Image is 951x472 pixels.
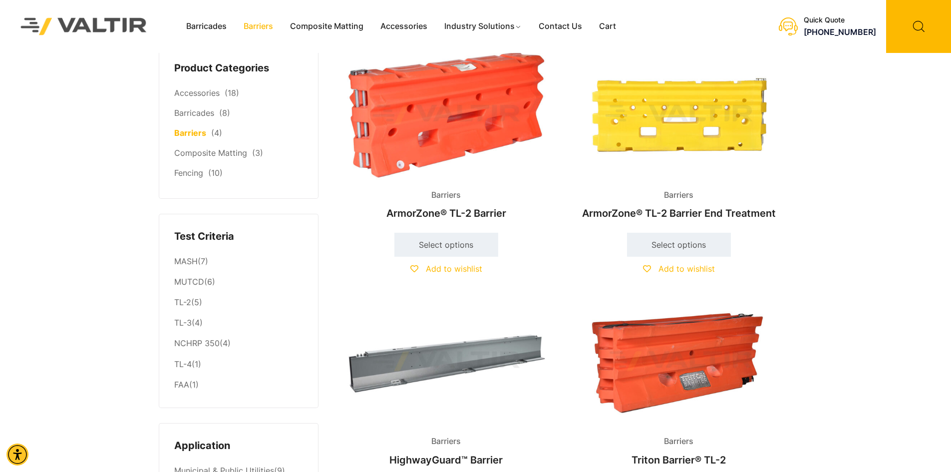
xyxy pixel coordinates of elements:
a: BarriersTriton Barrier® TL-2 [571,297,787,471]
a: NCHRP 350 [174,338,220,348]
a: TL-2 [174,297,191,307]
a: Accessories [372,19,436,34]
a: BarriersHighwayGuard™ Barrier [338,297,554,471]
div: Accessibility Menu [6,444,28,466]
li: (1) [174,375,303,393]
li: (4) [174,313,303,334]
span: Barriers [656,188,701,203]
span: Barriers [424,188,468,203]
a: TL-4 [174,359,192,369]
img: A bright yellow plastic component with various holes and cutouts, likely used in machinery or equ... [571,50,787,179]
span: Barriers [424,434,468,449]
img: Barriers [338,297,554,426]
span: Barriers [656,434,701,449]
a: Accessories [174,88,220,98]
a: call (888) 496-3625 [804,27,876,37]
a: Select options for “ArmorZone® TL-2 Barrier End Treatment” [627,233,731,257]
span: (10) [208,168,223,178]
h2: ArmorZone® TL-2 Barrier End Treatment [571,202,787,224]
a: TL-3 [174,318,192,328]
a: Select options for “ArmorZone® TL-2 Barrier” [394,233,498,257]
a: Barricades [174,108,214,118]
a: Cart [591,19,625,34]
span: (4) [211,128,222,138]
span: Add to wishlist [658,264,715,274]
h4: Application [174,439,303,454]
li: (1) [174,354,303,375]
span: (18) [225,88,239,98]
img: Barriers [571,297,787,426]
h2: Triton Barrier® TL-2 [571,449,787,471]
a: FAA [174,380,189,390]
div: Quick Quote [804,16,876,24]
a: Contact Us [530,19,591,34]
h2: HighwayGuard™ Barrier [338,449,554,471]
a: MUTCD [174,277,204,287]
li: (7) [174,251,303,272]
a: Composite Matting [174,148,247,158]
li: (4) [174,334,303,354]
img: Valtir Rentals [7,4,160,48]
a: BarriersArmorZone® TL-2 Barrier End Treatment [571,50,787,224]
a: Fencing [174,168,203,178]
h4: Test Criteria [174,229,303,244]
img: Barriers [338,50,554,179]
span: (8) [219,108,230,118]
h2: ArmorZone® TL-2 Barrier [338,202,554,224]
span: Add to wishlist [426,264,482,274]
a: Barricades [178,19,235,34]
li: (5) [174,293,303,313]
li: (6) [174,272,303,293]
h4: Product Categories [174,61,303,76]
a: Industry Solutions [436,19,530,34]
a: Add to wishlist [410,264,482,274]
a: BarriersArmorZone® TL-2 Barrier [338,50,554,224]
a: Barriers [174,128,206,138]
span: (3) [252,148,263,158]
a: Barriers [235,19,282,34]
a: Add to wishlist [643,264,715,274]
a: MASH [174,256,198,266]
a: Composite Matting [282,19,372,34]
